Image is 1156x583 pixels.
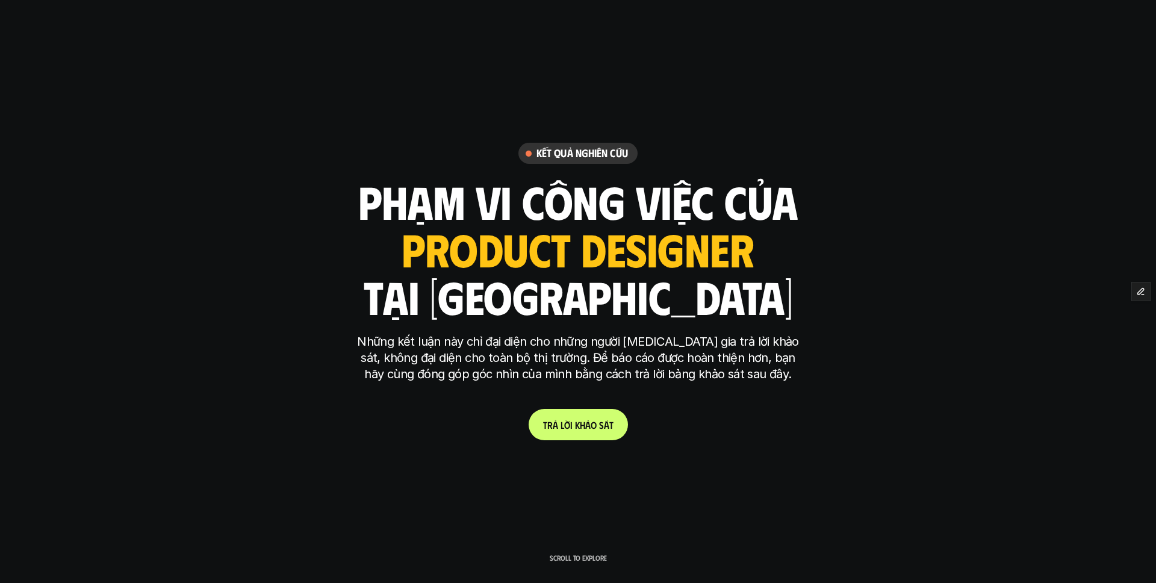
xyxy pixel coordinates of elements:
h1: phạm vi công việc của [358,176,798,226]
span: ả [585,419,591,431]
span: k [575,419,580,431]
span: á [604,419,609,431]
span: l [561,419,564,431]
span: ờ [564,419,570,431]
span: T [543,419,547,431]
a: Trảlờikhảosát [529,409,628,440]
span: s [599,419,604,431]
span: h [580,419,585,431]
span: o [591,419,597,431]
p: Những kết luận này chỉ đại diện cho những người [MEDICAL_DATA] gia trả lời khảo sát, không đại di... [352,334,804,382]
p: Scroll to explore [550,553,607,562]
span: r [547,419,553,431]
span: t [609,419,614,431]
button: Edit Framer Content [1132,282,1150,301]
h1: tại [GEOGRAPHIC_DATA] [364,271,793,322]
span: i [570,419,573,431]
span: ả [553,419,558,431]
h6: Kết quả nghiên cứu [536,146,628,160]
